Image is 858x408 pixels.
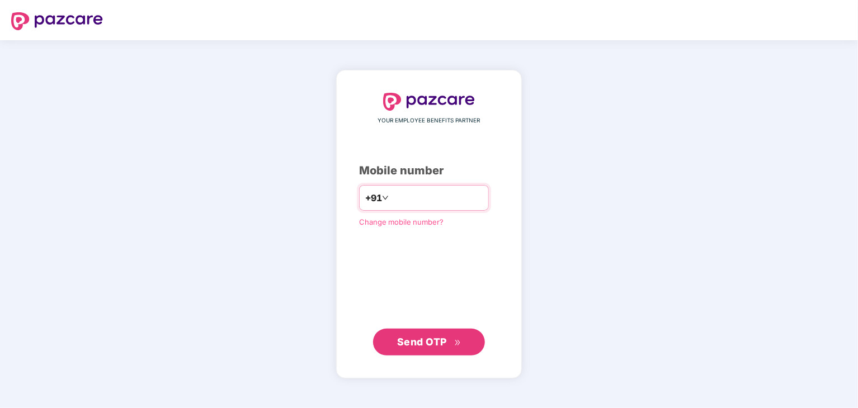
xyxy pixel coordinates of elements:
[365,191,382,205] span: +91
[382,194,389,201] span: down
[378,116,480,125] span: YOUR EMPLOYEE BENEFITS PARTNER
[359,162,499,179] div: Mobile number
[359,217,444,226] a: Change mobile number?
[397,336,447,348] span: Send OTP
[11,12,103,30] img: logo
[373,329,485,355] button: Send OTPdouble-right
[383,93,475,111] img: logo
[454,339,461,347] span: double-right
